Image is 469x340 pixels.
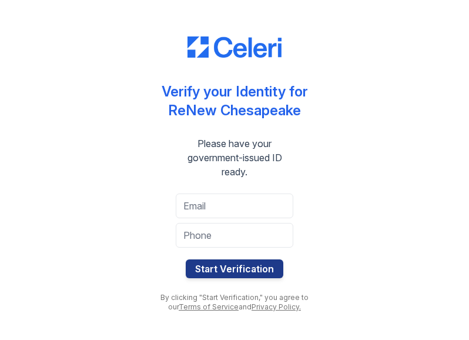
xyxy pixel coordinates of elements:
div: Verify your Identity for ReNew Chesapeake [162,82,308,120]
a: Terms of Service [179,302,239,311]
input: Email [176,194,293,218]
div: Please have your government-issued ID ready. [152,136,317,179]
button: Start Verification [186,259,283,278]
img: CE_Logo_Blue-a8612792a0a2168367f1c8372b55b34899dd931a85d93a1a3d3e32e68fde9ad4.png [187,36,282,58]
input: Phone [176,223,293,248]
div: By clicking "Start Verification," you agree to our and [152,293,317,312]
a: Privacy Policy. [252,302,301,311]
